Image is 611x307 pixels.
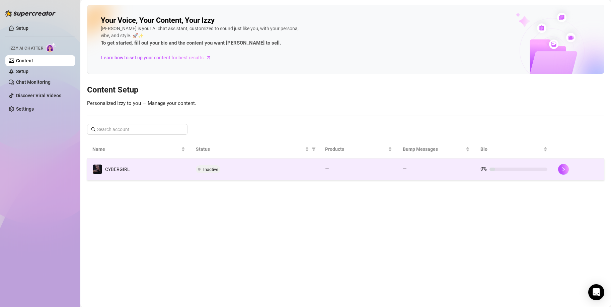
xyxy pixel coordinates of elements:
span: Bio [480,145,542,153]
span: search [91,127,96,132]
span: — [325,166,329,172]
th: Bio [475,140,553,159]
span: right [561,167,566,172]
button: right [558,164,569,175]
span: Products [325,145,387,153]
span: Inactive [203,167,218,172]
span: filter [312,147,316,151]
a: Setup [16,25,28,31]
a: Setup [16,69,28,74]
a: Settings [16,106,34,112]
span: Status [196,145,304,153]
a: Learn how to set up your content for best results [101,52,216,63]
span: 0% [480,166,487,172]
input: Search account [97,126,178,133]
span: Learn how to set up your content for best results [101,54,204,61]
span: Bump Messages [403,145,464,153]
span: arrow-right [205,54,212,61]
a: Content [16,58,33,63]
th: Bump Messages [397,140,475,159]
th: Status [190,140,320,159]
h2: Your Voice, Your Content, Your Izzy [101,16,215,25]
span: — [403,166,407,172]
img: AI Chatter [46,43,56,52]
h3: Content Setup [87,85,604,96]
th: Products [320,140,397,159]
img: CYBERGIRL [93,165,102,174]
img: logo-BBDzfeDw.svg [5,10,56,17]
span: CYBERGIRL [105,167,130,172]
span: Personalized Izzy to you — Manage your content. [87,100,196,106]
th: Name [87,140,190,159]
img: ai-chatter-content-library-cLFOSyPT.png [500,5,604,74]
a: Discover Viral Videos [16,93,61,98]
strong: To get started, fill out your bio and the content you want [PERSON_NAME] to sell. [101,40,281,46]
span: Name [92,145,180,153]
div: [PERSON_NAME] is your AI chat assistant, customized to sound just like you, with your persona, vi... [101,25,302,47]
span: Izzy AI Chatter [9,45,43,52]
a: Chat Monitoring [16,79,51,85]
div: Open Intercom Messenger [588,284,604,300]
span: filter [310,144,317,154]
